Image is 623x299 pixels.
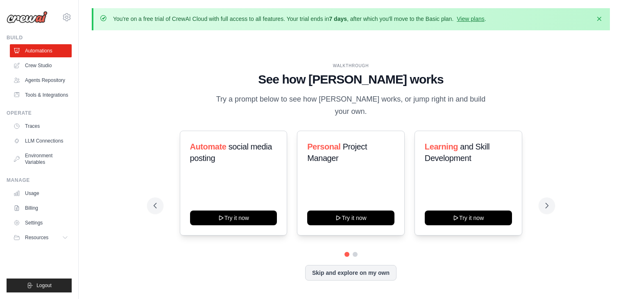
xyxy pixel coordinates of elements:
button: Try it now [425,211,512,225]
button: Resources [10,231,72,244]
span: Project Manager [307,142,367,163]
button: Logout [7,279,72,292]
p: You're on a free trial of CrewAI Cloud with full access to all features. Your trial ends in , aft... [113,15,486,23]
span: Automate [190,142,227,151]
strong: 7 days [329,16,347,22]
a: Environment Variables [10,149,72,169]
a: LLM Connections [10,134,72,147]
p: Try a prompt below to see how [PERSON_NAME] works, or jump right in and build your own. [213,93,489,118]
h1: See how [PERSON_NAME] works [154,72,548,87]
button: Try it now [190,211,277,225]
a: Billing [10,202,72,215]
div: Build [7,34,72,41]
div: WALKTHROUGH [154,63,548,69]
span: and Skill Development [425,142,489,163]
a: View plans [457,16,484,22]
button: Try it now [307,211,394,225]
a: Settings [10,216,72,229]
a: Automations [10,44,72,57]
a: Usage [10,187,72,200]
a: Crew Studio [10,59,72,72]
img: Logo [7,11,48,23]
div: Operate [7,110,72,116]
span: Learning [425,142,458,151]
button: Skip and explore on my own [305,265,396,281]
span: Resources [25,234,48,241]
span: social media posting [190,142,272,163]
span: Personal [307,142,340,151]
a: Traces [10,120,72,133]
a: Tools & Integrations [10,88,72,102]
a: Agents Repository [10,74,72,87]
span: Logout [36,282,52,289]
div: Manage [7,177,72,183]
